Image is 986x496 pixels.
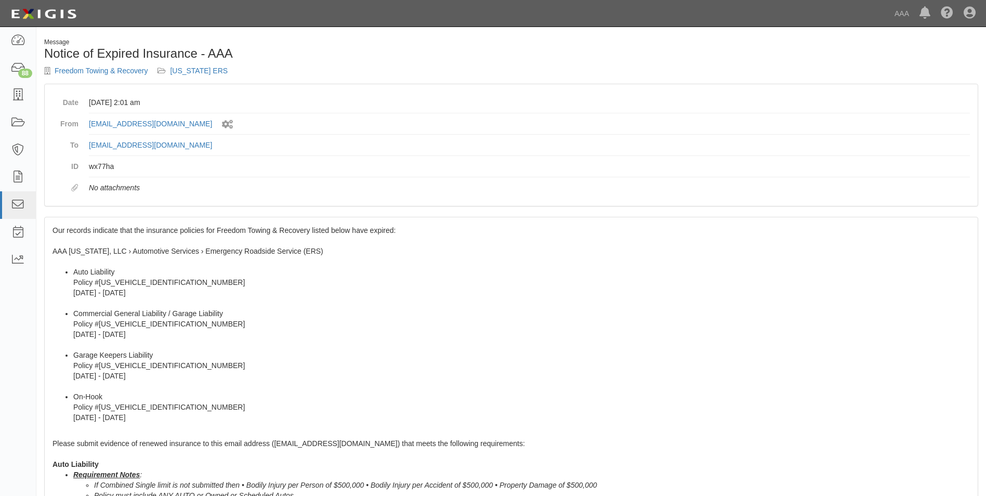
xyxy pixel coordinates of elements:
[8,5,80,23] img: logo-5460c22ac91f19d4615b14bd174203de0afe785f0fc80cf4dbbc73dc1793850b.png
[73,267,970,308] li: Auto Liability Policy #[US_VEHICLE_IDENTIFICATION_NUMBER] [DATE] - [DATE]
[89,120,212,128] a: [EMAIL_ADDRESS][DOMAIN_NAME]
[44,47,504,60] h1: Notice of Expired Insurance - AAA
[73,350,970,391] li: Garage Keepers Liability Policy #[US_VEHICLE_IDENTIFICATION_NUMBER] [DATE] - [DATE]
[52,156,78,172] dt: ID
[52,92,78,108] dt: Date
[94,480,970,490] li: If Combined Single limit is not submitted then • Bodily Injury per Person of $500,000 • Bodily In...
[222,120,233,129] i: Sent by system workflow
[73,308,970,350] li: Commercial General Liability / Garage Liability Policy #[US_VEHICLE_IDENTIFICATION_NUMBER] [DATE]...
[89,184,140,192] em: No attachments
[89,141,212,149] a: [EMAIL_ADDRESS][DOMAIN_NAME]
[73,471,140,479] u: Requirement Notes
[73,391,970,423] li: On-Hook Policy #[US_VEHICLE_IDENTIFICATION_NUMBER] [DATE] - [DATE]
[55,67,148,75] a: Freedom Towing & Recovery
[889,3,914,24] a: AAA
[89,156,970,177] dd: wx77ha
[52,460,99,468] strong: Auto Liability
[18,69,32,78] div: 88
[89,92,970,113] dd: [DATE] 2:01 am
[52,135,78,150] dt: To
[71,185,78,192] i: Attachments
[941,7,953,20] i: Help Center - Complianz
[170,67,228,75] a: [US_STATE] ERS
[52,113,78,129] dt: From
[44,38,504,47] div: Message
